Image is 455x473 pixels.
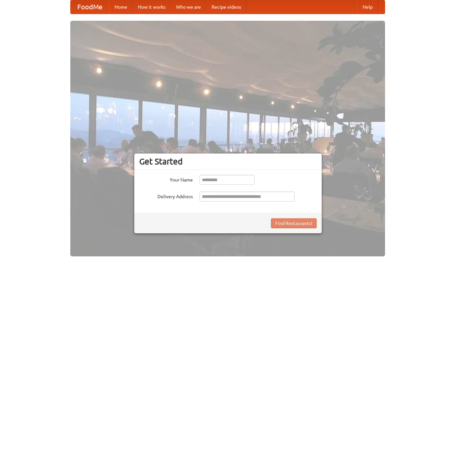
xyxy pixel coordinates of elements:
[357,0,378,14] a: Help
[271,218,317,228] button: Find Restaurants!
[171,0,206,14] a: Who we are
[206,0,246,14] a: Recipe videos
[71,0,109,14] a: FoodMe
[109,0,133,14] a: Home
[139,175,193,183] label: Your Name
[139,192,193,200] label: Delivery Address
[133,0,171,14] a: How it works
[139,156,317,166] h3: Get Started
